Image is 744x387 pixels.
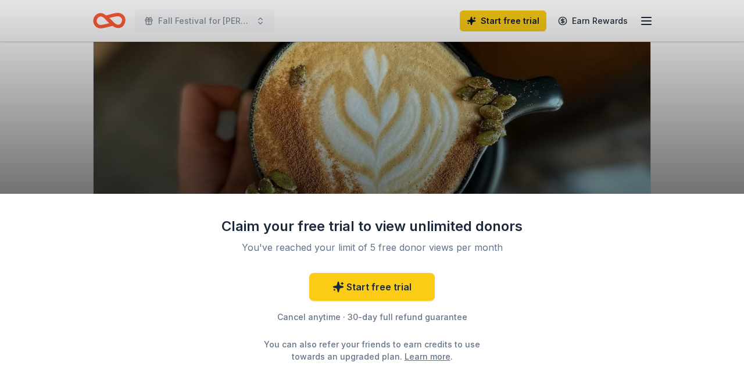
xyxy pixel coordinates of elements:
[405,350,450,363] a: Learn more
[235,240,509,254] div: You've reached your limit of 5 free donor views per month
[221,217,523,236] div: Claim your free trial to view unlimited donors
[309,273,435,301] a: Start free trial
[253,338,491,363] div: You can also refer your friends to earn credits to use towards an upgraded plan. .
[221,310,523,324] div: Cancel anytime · 30-day full refund guarantee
